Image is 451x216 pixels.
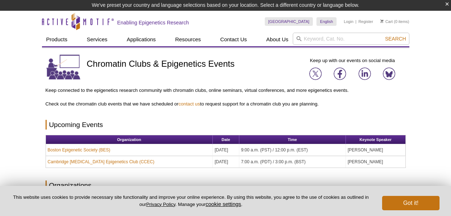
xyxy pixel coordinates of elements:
[262,33,293,46] a: About Us
[309,67,322,80] img: Join us on X
[46,54,81,81] img: Chromatin Clubs & Epigenetic Events
[265,17,313,26] a: [GEOGRAPHIC_DATA]
[239,156,346,168] td: 7:00 a.m. (PDT) / 3:00 p.m. (BST)
[299,57,406,64] p: Keep up with our events on social media
[178,101,200,107] a: contact us
[358,19,373,24] a: Register
[117,19,189,26] h2: Enabling Epigenetics Research
[216,33,251,46] a: Contact Us
[358,67,371,80] img: Join us on LinkedIn
[46,135,213,144] th: Organization
[293,33,409,45] input: Keyword, Cat. No.
[171,33,205,46] a: Resources
[48,147,111,153] a: Boston Epigenetic Society (BES)
[11,194,370,208] p: This website uses cookies to provide necessary site functionality and improve your online experie...
[316,17,337,26] a: English
[206,201,241,207] button: cookie settings
[87,59,235,70] h1: Chromatin Clubs & Epigenetics Events
[46,180,406,190] h2: Organizations
[380,17,409,26] li: (0 items)
[46,101,406,107] p: Check out the chromatin club events that we have scheduled or to request support for a chromatin ...
[213,135,239,144] th: Date
[344,19,353,24] a: Login
[383,36,408,42] button: Search
[382,196,440,210] button: Got it!
[42,33,72,46] a: Products
[380,19,393,24] a: Cart
[346,144,405,156] td: [PERSON_NAME]
[48,159,155,165] a: Cambridge [MEDICAL_DATA] Epigenetics Club (CCEC)
[380,19,384,23] img: Your Cart
[146,202,175,207] a: Privacy Policy
[83,33,112,46] a: Services
[239,144,346,156] td: 9:00 a.m. (PST) / 12:00 p.m. (EST)
[385,36,406,42] span: Search
[383,67,395,80] img: Join us on Bluesky
[239,135,346,144] th: Time
[46,120,406,130] h2: Upcoming Events
[213,156,239,168] td: [DATE]
[334,67,346,80] img: Join us on Facebook
[346,135,405,144] th: Keynote Speaker
[122,33,160,46] a: Applications
[213,144,239,156] td: [DATE]
[356,17,357,26] li: |
[346,156,405,168] td: [PERSON_NAME]
[46,87,406,94] p: Keep connected to the epigenetics research community with chromatin clubs, online seminars, virtu...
